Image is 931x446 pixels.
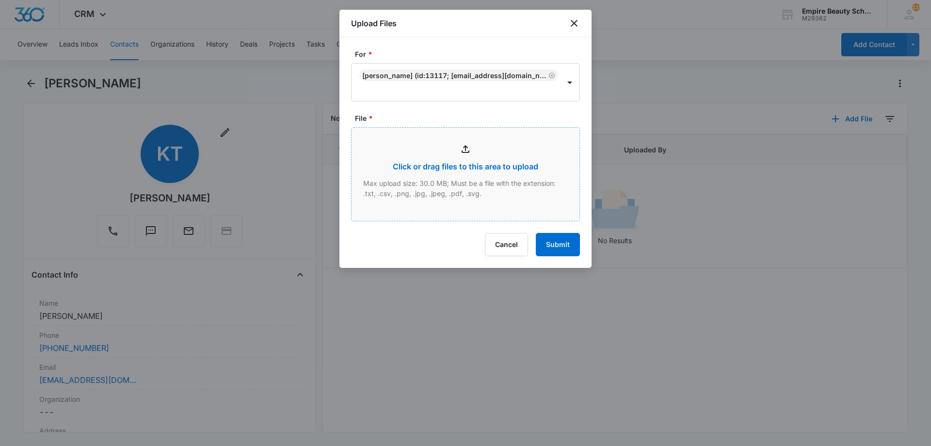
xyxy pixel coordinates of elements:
div: Remove Kaylee Turcotte (ID:13117; KKTurc@gmail.com; 6036601961) [546,72,555,79]
label: File [355,113,584,123]
button: close [568,17,580,29]
button: Cancel [485,233,528,256]
label: For [355,49,584,59]
button: Submit [536,233,580,256]
h1: Upload Files [351,17,397,29]
div: [PERSON_NAME] (ID:13117; [EMAIL_ADDRESS][DOMAIN_NAME]; 6036601961) [362,71,546,80]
